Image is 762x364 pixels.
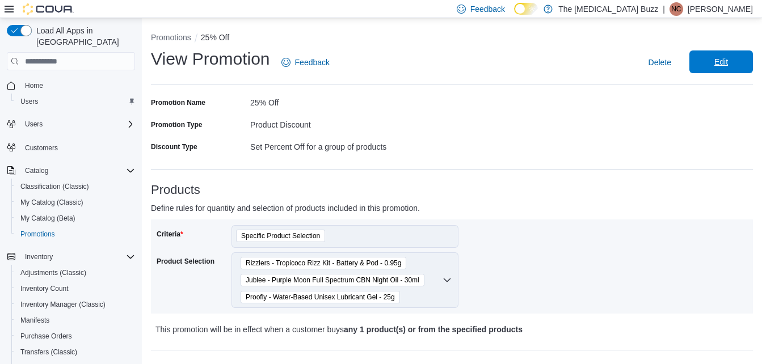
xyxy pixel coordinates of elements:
[157,257,214,266] label: Product Selection
[20,182,89,191] span: Classification (Classic)
[2,163,140,179] button: Catalog
[151,201,603,215] p: Define rules for quantity and selection of products included in this promotion.
[11,179,140,194] button: Classification (Classic)
[16,227,60,241] a: Promotions
[151,33,191,42] button: Promotions
[20,79,48,92] a: Home
[155,323,600,336] p: This promotion will be in effect when a customer buys
[236,230,325,242] span: Specific Product Selection
[344,325,523,334] b: any 1 product(s) or from the specified products
[241,257,406,269] span: Rizzlers - Tropicoco Rizz Kit - Battery & Pod - 0.95g
[151,98,205,107] label: Promotion Name
[246,291,395,303] span: Proofly - Water-Based Unisex Lubricant Gel - 25g
[25,143,58,153] span: Customers
[25,166,48,175] span: Catalog
[16,314,54,327] a: Manifests
[23,3,74,15] img: Cova
[16,345,135,359] span: Transfers (Classic)
[16,95,135,108] span: Users
[151,32,753,45] nav: An example of EuiBreadcrumbs
[20,164,53,177] button: Catalog
[295,57,330,68] span: Feedback
[20,268,86,277] span: Adjustments (Classic)
[20,250,135,264] span: Inventory
[2,249,140,265] button: Inventory
[20,78,135,92] span: Home
[470,3,505,15] span: Feedback
[649,57,671,68] span: Delete
[16,227,135,241] span: Promotions
[11,312,140,328] button: Manifests
[688,2,753,16] p: [PERSON_NAME]
[151,142,197,151] label: Discount Type
[20,214,75,223] span: My Catalog (Beta)
[16,298,110,311] a: Inventory Manager (Classic)
[241,230,320,242] span: Specific Product Selection
[11,94,140,109] button: Users
[20,250,57,264] button: Inventory
[11,194,140,210] button: My Catalog (Classic)
[714,56,728,67] span: Edit
[241,291,400,303] span: Proofly - Water-Based Unisex Lubricant Gel - 25g
[16,329,135,343] span: Purchase Orders
[689,50,753,73] button: Edit
[241,274,424,286] span: Jublee - Purple Moon Full Spectrum CBN Night Oil - 30ml
[2,116,140,132] button: Users
[157,230,183,239] label: Criteria
[250,94,452,107] div: 25% Off
[11,265,140,281] button: Adjustments (Classic)
[16,196,88,209] a: My Catalog (Classic)
[277,51,334,74] a: Feedback
[16,298,135,311] span: Inventory Manager (Classic)
[16,95,43,108] a: Users
[151,120,202,129] label: Promotion Type
[20,141,62,155] a: Customers
[20,284,69,293] span: Inventory Count
[16,266,91,280] a: Adjustments (Classic)
[25,252,53,261] span: Inventory
[20,97,38,106] span: Users
[16,282,135,295] span: Inventory Count
[558,2,658,16] p: The [MEDICAL_DATA] Buzz
[151,48,270,70] h1: View Promotion
[250,116,452,129] div: Product Discount
[11,281,140,297] button: Inventory Count
[32,25,135,48] span: Load All Apps in [GEOGRAPHIC_DATA]
[16,180,94,193] a: Classification (Classic)
[16,211,80,225] a: My Catalog (Beta)
[2,139,140,155] button: Customers
[16,314,135,327] span: Manifests
[11,210,140,226] button: My Catalog (Beta)
[671,2,681,16] span: NC
[16,211,135,225] span: My Catalog (Beta)
[20,117,47,131] button: Users
[11,344,140,360] button: Transfers (Classic)
[16,345,82,359] a: Transfers (Classic)
[20,348,77,357] span: Transfers (Classic)
[16,196,135,209] span: My Catalog (Classic)
[246,274,419,286] span: Jublee - Purple Moon Full Spectrum CBN Night Oil - 30ml
[2,77,140,94] button: Home
[20,117,135,131] span: Users
[644,51,676,74] button: Delete
[151,183,753,197] h3: Products
[25,120,43,129] span: Users
[20,300,106,309] span: Inventory Manager (Classic)
[20,332,72,341] span: Purchase Orders
[25,81,43,90] span: Home
[514,3,538,15] input: Dark Mode
[246,257,401,269] span: Rizzlers - Tropicoco Rizz Kit - Battery & Pod - 0.95g
[670,2,683,16] div: Nichelle Clappison
[16,180,135,193] span: Classification (Classic)
[16,329,77,343] a: Purchase Orders
[20,198,83,207] span: My Catalog (Classic)
[11,328,140,344] button: Purchase Orders
[20,164,135,177] span: Catalog
[16,282,73,295] a: Inventory Count
[11,226,140,242] button: Promotions
[16,266,135,280] span: Adjustments (Classic)
[663,2,665,16] p: |
[20,316,49,325] span: Manifests
[201,33,229,42] button: 25% Off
